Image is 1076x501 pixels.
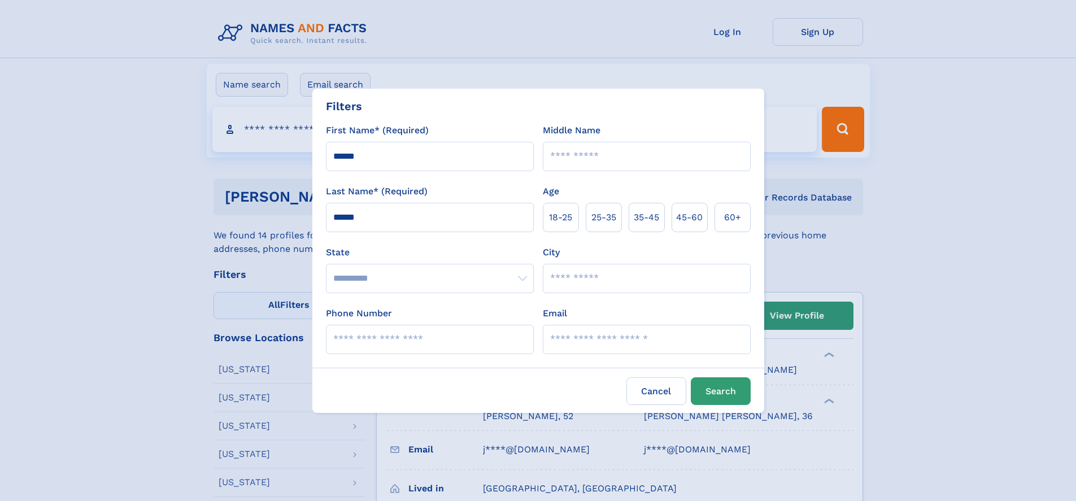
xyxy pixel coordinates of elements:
[549,211,572,224] span: 18‑25
[626,377,686,405] label: Cancel
[326,307,392,320] label: Phone Number
[724,211,741,224] span: 60+
[543,185,559,198] label: Age
[326,98,362,115] div: Filters
[591,211,616,224] span: 25‑35
[634,211,659,224] span: 35‑45
[543,124,600,137] label: Middle Name
[543,246,560,259] label: City
[326,185,428,198] label: Last Name* (Required)
[691,377,751,405] button: Search
[543,307,567,320] label: Email
[676,211,703,224] span: 45‑60
[326,124,429,137] label: First Name* (Required)
[326,246,534,259] label: State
